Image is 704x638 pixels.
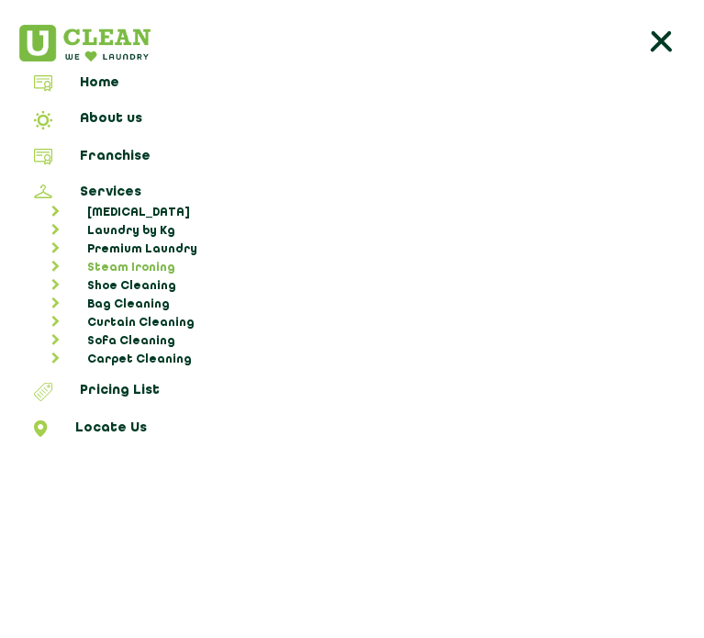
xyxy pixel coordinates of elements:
[25,259,698,277] a: Steam Ironing
[25,204,698,222] a: [MEDICAL_DATA]
[6,420,698,442] a: Locate Us
[25,314,698,332] a: Curtain Cleaning
[6,25,151,62] img: UClean Laundry and Dry Cleaning
[25,277,698,296] a: Shoe Cleaning
[25,222,698,241] a: Laundry by Kg
[25,332,698,351] a: Sofa Cleaning
[6,75,698,97] a: Home
[25,351,698,369] a: Carpet Cleaning
[25,296,698,314] a: Bag Cleaning
[25,241,698,259] a: Premium Laundry
[6,149,698,171] a: Franchise
[6,383,698,407] a: Pricing List
[6,111,698,135] a: About us
[6,185,698,204] a: Services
